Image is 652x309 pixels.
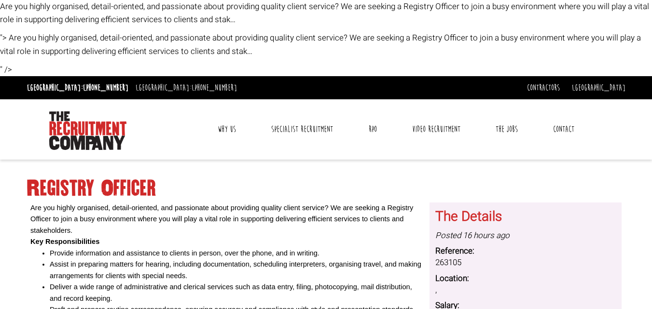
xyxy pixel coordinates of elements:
dd: , [435,284,616,296]
h3: The Details [435,210,616,225]
a: [PHONE_NUMBER] [192,82,237,93]
i: Posted 16 hours ago [435,229,510,242]
a: The Jobs [488,117,525,141]
dt: Reference: [435,245,616,257]
p: Are you highly organised, detail-oriented, and passionate about providing quality client service?... [30,202,422,236]
b: Key Responsibilities [30,238,99,245]
h1: Registry Officer [27,180,625,197]
dd: 263105 [435,257,616,269]
li: [GEOGRAPHIC_DATA]: [133,80,239,95]
a: [GEOGRAPHIC_DATA] [572,82,625,93]
li: [GEOGRAPHIC_DATA]: [25,80,131,95]
a: Video Recruitment [405,117,468,141]
li: Deliver a wide range of administrative and clerical services such as data entry, filing, photocop... [50,282,422,304]
a: Contractors [527,82,560,93]
a: [PHONE_NUMBER] [83,82,128,93]
li: Assist in preparing matters for hearing, including documentation, scheduling interpreters, organi... [50,259,422,282]
a: Contact [546,117,582,141]
img: The Recruitment Company [49,111,126,150]
a: Specialist Recruitment [264,117,340,141]
a: RPO [361,117,384,141]
dt: Location: [435,273,616,284]
a: Why Us [210,117,243,141]
li: Provide information and assistance to clients in person, over the phone, and in writing. [50,248,422,259]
